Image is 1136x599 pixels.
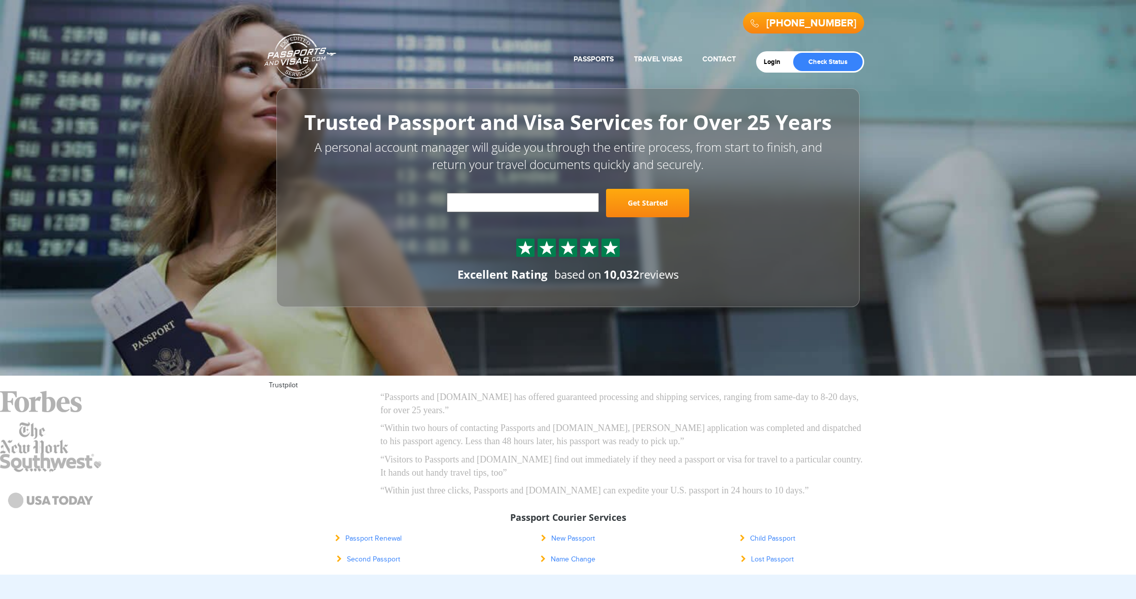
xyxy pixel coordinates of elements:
img: Sprite St [603,240,618,255]
a: Name Change [541,555,595,563]
h3: Passport Courier Services [276,513,860,523]
p: “Visitors to Passports and [DOMAIN_NAME] find out immediately if they need a passport or visa for... [380,453,867,479]
a: Travel Visas [634,55,682,63]
h1: Trusted Passport and Visa Services for Over 25 Years [299,111,837,134]
a: Contact [702,55,736,63]
p: “Within two hours of contacting Passports and [DOMAIN_NAME], [PERSON_NAME] application was comple... [380,422,867,448]
a: Passports [574,55,614,63]
img: Sprite St [560,240,576,255]
img: Sprite St [518,240,533,255]
p: “Within just three clicks, Passports and [DOMAIN_NAME] can expedite your U.S. passport in 24 hour... [380,484,867,497]
a: Passports & [DOMAIN_NAME] [264,34,336,79]
a: Login [764,58,788,66]
a: Passport Renewal [335,535,402,543]
img: Sprite St [582,240,597,255]
div: Excellent Rating [457,267,547,282]
a: Check Status [793,53,863,71]
img: Sprite St [539,240,554,255]
p: “Passports and [DOMAIN_NAME] has offered guaranteed processing and shipping services, ranging fro... [380,391,867,417]
a: Child Passport [740,535,795,543]
a: [PHONE_NUMBER] [766,17,857,29]
span: based on [554,267,601,282]
a: Second Passport [337,555,400,563]
a: Trustpilot [269,381,298,389]
a: Lost Passport [741,555,794,563]
a: Get Started [606,189,689,217]
span: reviews [603,267,679,282]
p: A personal account manager will guide you through the entire process, from start to finish, and r... [299,139,837,174]
strong: 10,032 [603,267,640,282]
a: New Passport [541,535,595,543]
